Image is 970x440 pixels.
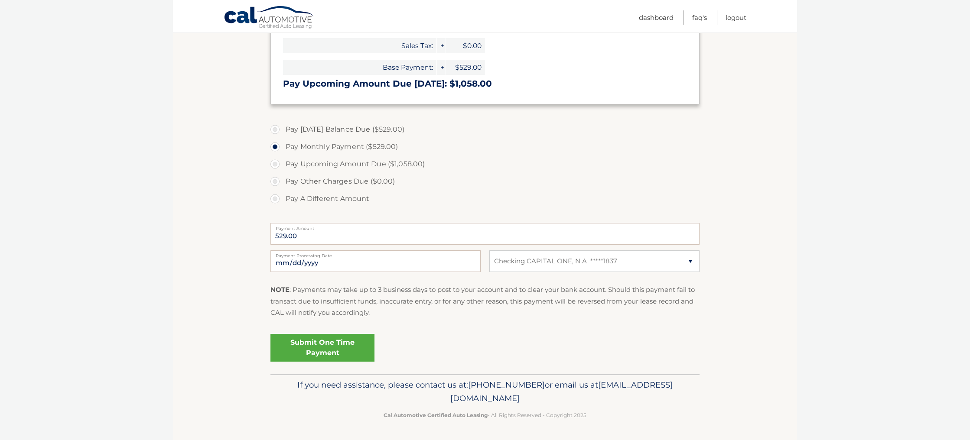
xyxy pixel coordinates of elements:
[276,378,694,406] p: If you need assistance, please contact us at: or email us at
[270,250,481,257] label: Payment Processing Date
[283,60,436,75] span: Base Payment:
[270,284,700,318] p: : Payments may take up to 3 business days to post to your account and to clear your bank account....
[270,250,481,272] input: Payment Date
[270,285,290,294] strong: NOTE
[468,380,545,390] span: [PHONE_NUMBER]
[384,412,488,418] strong: Cal Automotive Certified Auto Leasing
[270,190,700,207] label: Pay A Different Amount
[270,155,700,173] label: Pay Upcoming Amount Due ($1,058.00)
[270,138,700,155] label: Pay Monthly Payment ($529.00)
[270,223,700,245] input: Payment Amount
[692,10,707,25] a: FAQ's
[270,223,700,230] label: Payment Amount
[283,78,687,89] h3: Pay Upcoming Amount Due [DATE]: $1,058.00
[270,334,374,362] a: Submit One Time Payment
[437,60,446,75] span: +
[224,6,315,31] a: Cal Automotive
[726,10,746,25] a: Logout
[446,60,485,75] span: $529.00
[270,121,700,138] label: Pay [DATE] Balance Due ($529.00)
[446,38,485,53] span: $0.00
[283,38,436,53] span: Sales Tax:
[639,10,674,25] a: Dashboard
[437,38,446,53] span: +
[270,173,700,190] label: Pay Other Charges Due ($0.00)
[276,411,694,420] p: - All Rights Reserved - Copyright 2025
